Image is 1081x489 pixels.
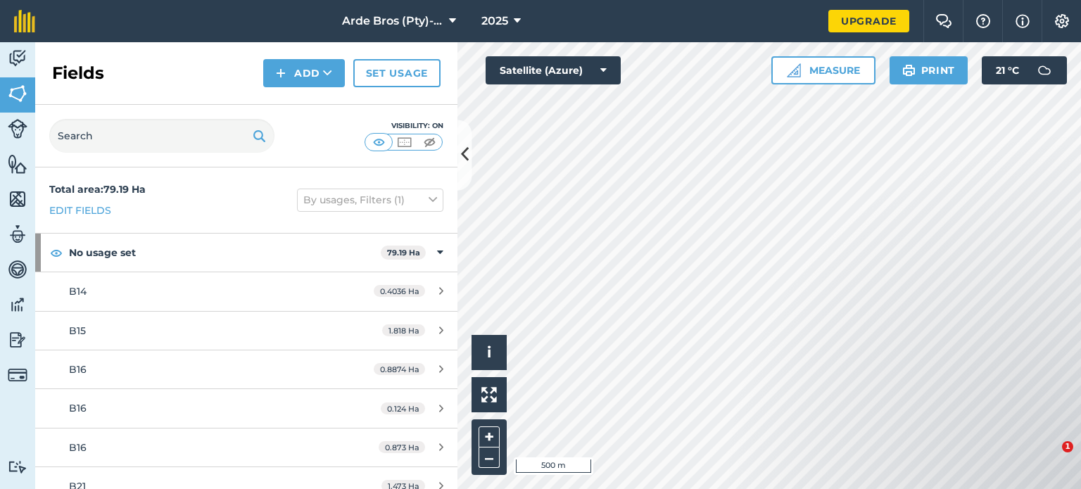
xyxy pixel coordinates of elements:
iframe: Intercom live chat [1033,441,1067,475]
a: B140.4036 Ha [35,272,457,310]
span: 1.818 Ha [382,324,425,336]
img: svg+xml;base64,PHN2ZyB4bWxucz0iaHR0cDovL3d3dy53My5vcmcvMjAwMC9zdmciIHdpZHRoPSI1MCIgaGVpZ2h0PSI0MC... [421,135,438,149]
input: Search [49,119,274,153]
img: A cog icon [1054,14,1070,28]
h2: Fields [52,62,104,84]
button: By usages, Filters (1) [297,189,443,211]
strong: No usage set [69,234,381,272]
span: 0.4036 Ha [374,285,425,297]
img: fieldmargin Logo [14,10,35,32]
button: 21 °C [982,56,1067,84]
span: B16 [69,402,87,414]
img: svg+xml;base64,PD94bWwgdmVyc2lvbj0iMS4wIiBlbmNvZGluZz0idXRmLTgiPz4KPCEtLSBHZW5lcmF0b3I6IEFkb2JlIE... [8,460,27,474]
a: B160.8874 Ha [35,350,457,388]
img: svg+xml;base64,PHN2ZyB4bWxucz0iaHR0cDovL3d3dy53My5vcmcvMjAwMC9zdmciIHdpZHRoPSI1MCIgaGVpZ2h0PSI0MC... [370,135,388,149]
span: B16 [69,363,87,376]
div: Visibility: On [365,120,443,132]
img: svg+xml;base64,PHN2ZyB4bWxucz0iaHR0cDovL3d3dy53My5vcmcvMjAwMC9zdmciIHdpZHRoPSI1NiIgaGVpZ2h0PSI2MC... [8,83,27,104]
span: B15 [69,324,86,337]
button: Satellite (Azure) [486,56,621,84]
img: svg+xml;base64,PD94bWwgdmVyc2lvbj0iMS4wIiBlbmNvZGluZz0idXRmLTgiPz4KPCEtLSBHZW5lcmF0b3I6IEFkb2JlIE... [8,329,27,350]
span: B14 [69,285,87,298]
span: 2025 [481,13,508,30]
img: Ruler icon [787,63,801,77]
button: – [479,447,500,468]
img: svg+xml;base64,PHN2ZyB4bWxucz0iaHR0cDovL3d3dy53My5vcmcvMjAwMC9zdmciIHdpZHRoPSIxNyIgaGVpZ2h0PSIxNy... [1016,13,1030,30]
button: Measure [771,56,875,84]
div: No usage set79.19 Ha [35,234,457,272]
img: svg+xml;base64,PHN2ZyB4bWxucz0iaHR0cDovL3d3dy53My5vcmcvMjAwMC9zdmciIHdpZHRoPSIxOCIgaGVpZ2h0PSIyNC... [50,244,63,261]
img: svg+xml;base64,PD94bWwgdmVyc2lvbj0iMS4wIiBlbmNvZGluZz0idXRmLTgiPz4KPCEtLSBHZW5lcmF0b3I6IEFkb2JlIE... [8,224,27,245]
img: svg+xml;base64,PD94bWwgdmVyc2lvbj0iMS4wIiBlbmNvZGluZz0idXRmLTgiPz4KPCEtLSBHZW5lcmF0b3I6IEFkb2JlIE... [8,294,27,315]
img: svg+xml;base64,PD94bWwgdmVyc2lvbj0iMS4wIiBlbmNvZGluZz0idXRmLTgiPz4KPCEtLSBHZW5lcmF0b3I6IEFkb2JlIE... [1030,56,1058,84]
img: svg+xml;base64,PHN2ZyB4bWxucz0iaHR0cDovL3d3dy53My5vcmcvMjAwMC9zdmciIHdpZHRoPSI1NiIgaGVpZ2h0PSI2MC... [8,153,27,174]
a: B160.873 Ha [35,428,457,466]
a: Edit fields [49,203,111,218]
span: 1 [1062,441,1073,452]
img: svg+xml;base64,PHN2ZyB4bWxucz0iaHR0cDovL3d3dy53My5vcmcvMjAwMC9zdmciIHdpZHRoPSIxNCIgaGVpZ2h0PSIyNC... [276,65,286,82]
img: svg+xml;base64,PD94bWwgdmVyc2lvbj0iMS4wIiBlbmNvZGluZz0idXRmLTgiPz4KPCEtLSBHZW5lcmF0b3I6IEFkb2JlIE... [8,365,27,385]
span: 0.8874 Ha [374,363,425,375]
a: Set usage [353,59,441,87]
button: + [479,426,500,447]
img: svg+xml;base64,PHN2ZyB4bWxucz0iaHR0cDovL3d3dy53My5vcmcvMjAwMC9zdmciIHdpZHRoPSIxOSIgaGVpZ2h0PSIyNC... [902,62,916,79]
span: 0.124 Ha [381,402,425,414]
img: svg+xml;base64,PHN2ZyB4bWxucz0iaHR0cDovL3d3dy53My5vcmcvMjAwMC9zdmciIHdpZHRoPSI1NiIgaGVpZ2h0PSI2MC... [8,189,27,210]
button: i [472,335,507,370]
img: A question mark icon [975,14,992,28]
strong: 79.19 Ha [387,248,420,258]
strong: Total area : 79.19 Ha [49,183,146,196]
img: svg+xml;base64,PD94bWwgdmVyc2lvbj0iMS4wIiBlbmNvZGluZz0idXRmLTgiPz4KPCEtLSBHZW5lcmF0b3I6IEFkb2JlIE... [8,119,27,139]
img: svg+xml;base64,PD94bWwgdmVyc2lvbj0iMS4wIiBlbmNvZGluZz0idXRmLTgiPz4KPCEtLSBHZW5lcmF0b3I6IEFkb2JlIE... [8,48,27,69]
span: B16 [69,441,87,454]
img: Two speech bubbles overlapping with the left bubble in the forefront [935,14,952,28]
a: B151.818 Ha [35,312,457,350]
button: Add [263,59,345,87]
img: svg+xml;base64,PHN2ZyB4bWxucz0iaHR0cDovL3d3dy53My5vcmcvMjAwMC9zdmciIHdpZHRoPSIxOSIgaGVpZ2h0PSIyNC... [253,127,266,144]
span: 21 ° C [996,56,1019,84]
a: Upgrade [828,10,909,32]
img: svg+xml;base64,PD94bWwgdmVyc2lvbj0iMS4wIiBlbmNvZGluZz0idXRmLTgiPz4KPCEtLSBHZW5lcmF0b3I6IEFkb2JlIE... [8,259,27,280]
img: svg+xml;base64,PHN2ZyB4bWxucz0iaHR0cDovL3d3dy53My5vcmcvMjAwMC9zdmciIHdpZHRoPSI1MCIgaGVpZ2h0PSI0MC... [396,135,413,149]
img: Four arrows, one pointing top left, one top right, one bottom right and the last bottom left [481,387,497,402]
span: i [487,343,491,361]
span: 0.873 Ha [379,441,425,453]
button: Print [890,56,968,84]
span: Arde Bros (Pty)-Pumula ([PERSON_NAME]) [342,13,443,30]
a: B160.124 Ha [35,389,457,427]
